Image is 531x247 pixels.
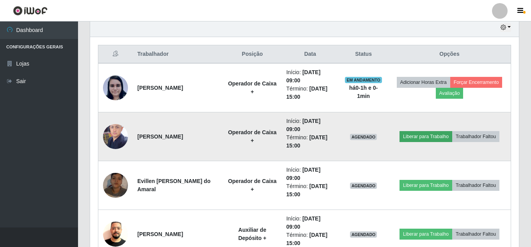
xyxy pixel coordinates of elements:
[452,229,499,240] button: Trabalhador Faltou
[436,88,464,99] button: Avaliação
[350,183,377,189] span: AGENDADO
[286,182,334,199] li: Término:
[133,45,223,64] th: Trabalhador
[452,131,499,142] button: Trabalhador Faltou
[137,85,183,91] strong: [PERSON_NAME]
[400,180,452,191] button: Liberar para Trabalho
[137,178,210,192] strong: Evillen [PERSON_NAME] do Amaral
[103,75,128,101] img: 1628255605382.jpeg
[450,77,503,88] button: Forçar Encerramento
[223,45,282,64] th: Posição
[286,69,321,84] time: [DATE] 09:00
[286,85,334,101] li: Término:
[286,215,321,230] time: [DATE] 09:00
[228,80,277,95] strong: Operador de Caixa +
[13,6,48,16] img: CoreUI Logo
[388,45,511,64] th: Opções
[452,180,499,191] button: Trabalhador Faltou
[103,163,128,208] img: 1751338751212.jpeg
[400,229,452,240] button: Liberar para Trabalho
[286,215,334,231] li: Início:
[286,166,334,182] li: Início:
[400,131,452,142] button: Liberar para Trabalho
[286,133,334,150] li: Término:
[350,231,377,238] span: AGENDADO
[350,134,377,140] span: AGENDADO
[286,117,334,133] li: Início:
[228,129,277,144] strong: Operador de Caixa +
[137,231,183,237] strong: [PERSON_NAME]
[339,45,388,64] th: Status
[349,85,378,99] strong: há 0-1 h e 0-1 min
[286,68,334,85] li: Início:
[238,227,266,241] strong: Auxiliar de Depósito +
[282,45,339,64] th: Data
[103,120,128,153] img: 1672860829708.jpeg
[345,77,382,83] span: EM ANDAMENTO
[286,118,321,132] time: [DATE] 09:00
[137,133,183,140] strong: [PERSON_NAME]
[286,167,321,181] time: [DATE] 09:00
[397,77,450,88] button: Adicionar Horas Extra
[228,178,277,192] strong: Operador de Caixa +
